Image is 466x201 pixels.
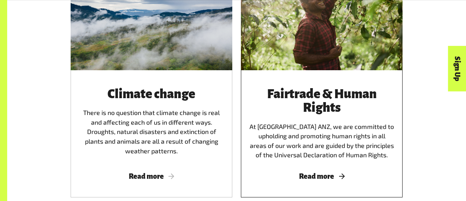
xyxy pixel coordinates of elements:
[249,87,394,115] h3: Fairtrade & Human Rights
[79,172,224,180] span: Read more
[79,87,224,160] div: There is no question that climate change is real and affecting each of us in different ways. Drou...
[249,172,394,180] span: Read more
[79,87,224,101] h3: Climate change
[249,87,394,160] div: At [GEOGRAPHIC_DATA] ANZ, we are committed to upholding and promoting human rights in all areas o...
